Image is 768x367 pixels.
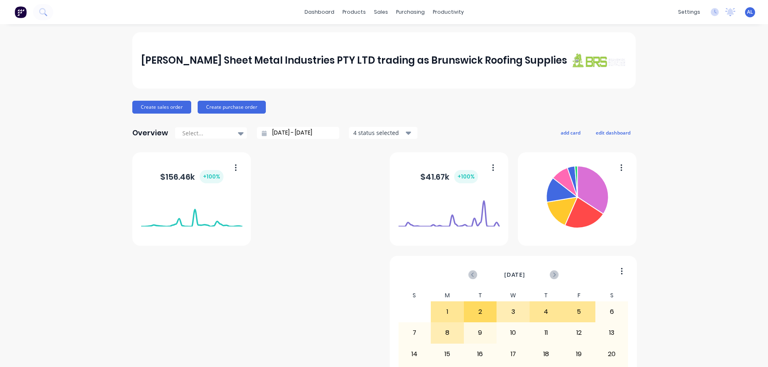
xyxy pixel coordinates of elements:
div: 17 [497,344,529,364]
button: add card [555,127,586,138]
div: purchasing [392,6,429,18]
div: 11 [530,323,562,343]
div: sales [370,6,392,18]
div: + 100 % [454,170,478,183]
div: W [497,290,530,301]
div: 18 [530,344,562,364]
div: $ 156.46k [160,170,223,183]
div: S [398,290,431,301]
div: F [562,290,595,301]
div: T [530,290,563,301]
div: 14 [399,344,431,364]
div: 12 [563,323,595,343]
div: 4 [530,302,562,322]
div: 4 status selected [353,129,404,137]
button: Create sales order [132,101,191,114]
div: 3 [497,302,529,322]
div: 13 [596,323,628,343]
div: M [431,290,464,301]
div: + 100 % [200,170,223,183]
img: J A Sheet Metal Industries PTY LTD trading as Brunswick Roofing Supplies [570,53,627,68]
div: 5 [563,302,595,322]
a: dashboard [301,6,338,18]
div: $ 41.67k [420,170,478,183]
div: 10 [497,323,529,343]
div: 16 [464,344,497,364]
div: 15 [431,344,463,364]
div: 1 [431,302,463,322]
div: 7 [399,323,431,343]
div: 2 [464,302,497,322]
div: 8 [431,323,463,343]
div: 20 [596,344,628,364]
div: products [338,6,370,18]
div: settings [674,6,704,18]
div: productivity [429,6,468,18]
div: T [464,290,497,301]
img: Factory [15,6,27,18]
button: 4 status selected [349,127,417,139]
div: 6 [596,302,628,322]
div: [PERSON_NAME] Sheet Metal Industries PTY LTD trading as Brunswick Roofing Supplies [141,52,567,68]
div: S [595,290,628,301]
button: Create purchase order [198,101,266,114]
button: edit dashboard [591,127,636,138]
div: Overview [132,125,168,141]
span: [DATE] [504,270,525,279]
div: 9 [464,323,497,343]
span: AL [747,8,753,16]
div: 19 [563,344,595,364]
